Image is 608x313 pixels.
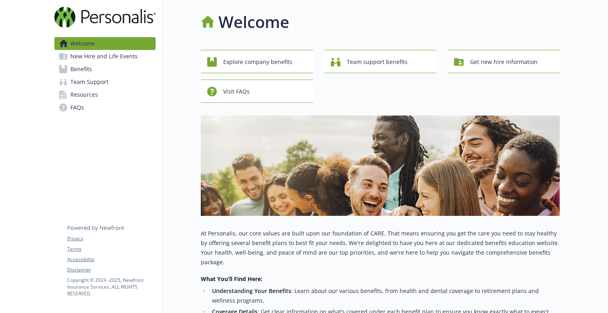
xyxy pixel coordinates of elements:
button: Team support benefits [324,50,437,73]
p: Copyright © 2024 - 2025 , Newfront Insurance Services, ALL RIGHTS RESERVED [67,277,155,297]
a: FAQs [54,101,156,114]
span: Resources [70,88,98,101]
span: Visit FAQs [223,84,250,99]
p: At Personalis, our core values are built upon our foundation of CARE. That means ensuring you get... [201,229,560,267]
a: Team Support [54,76,156,88]
a: New Hire and Life Events [54,50,156,63]
span: New Hire and Life Events [70,50,138,63]
span: Welcome [70,37,95,50]
a: Accessibility [67,256,155,263]
a: Resources [54,88,156,101]
button: Explore company benefits [201,50,313,73]
strong: What You’ll Find Here: [201,275,262,283]
img: overview page banner [201,116,560,216]
a: Disclaimer [67,266,155,273]
a: Benefits [54,63,156,76]
span: FAQs [70,101,84,114]
a: Terms [67,245,155,253]
span: Team support benefits [347,54,408,70]
span: Benefits [70,63,92,76]
h1: Welcome [218,10,289,34]
span: Explore company benefits [223,54,292,70]
a: Privacy [67,235,155,242]
span: Team Support [70,76,108,88]
li: : Learn about our various benefits, from health and dental coverage to retirement plans and welln... [210,286,560,305]
button: Get new hire information [448,50,560,73]
strong: Understanding Your Benefits [212,287,291,295]
span: Get new hire information [470,54,538,70]
button: Visit FAQs [201,80,313,103]
a: Welcome [54,37,156,50]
